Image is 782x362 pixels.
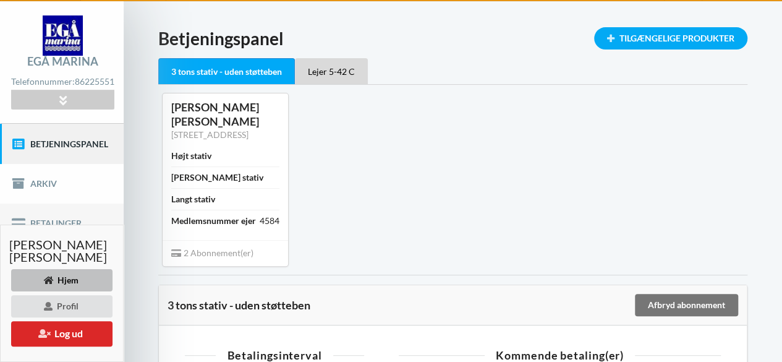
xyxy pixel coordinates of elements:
div: [PERSON_NAME] [PERSON_NAME] [171,100,279,129]
strong: 86225551 [75,76,114,87]
div: Hjem [11,269,113,291]
div: Medlemsnummer ejer [171,215,256,227]
div: Betalingsinterval [185,350,364,361]
a: [STREET_ADDRESS] [171,129,249,140]
div: Afbryd abonnement [635,294,738,316]
button: Log ud [11,321,113,347]
div: Langt stativ [171,193,215,205]
span: 2 Abonnement(er) [171,248,253,258]
div: Lejer 5-42 C [295,58,368,84]
h1: Betjeningspanel [158,27,747,50]
div: Tilgængelige Produkter [594,27,747,50]
img: logo [43,15,83,56]
div: 3 tons stativ - uden støtteben [168,299,633,311]
div: Kommende betaling(er) [399,350,721,361]
span: [PERSON_NAME] [PERSON_NAME] [9,238,114,263]
div: Profil [11,295,113,317]
div: Højt stativ [171,150,211,162]
div: Telefonnummer: [11,74,114,90]
div: 3 tons stativ - uden støtteben [158,58,295,85]
div: Egå Marina [27,56,98,67]
div: [PERSON_NAME] stativ [171,171,263,184]
div: 4584 [260,215,279,227]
